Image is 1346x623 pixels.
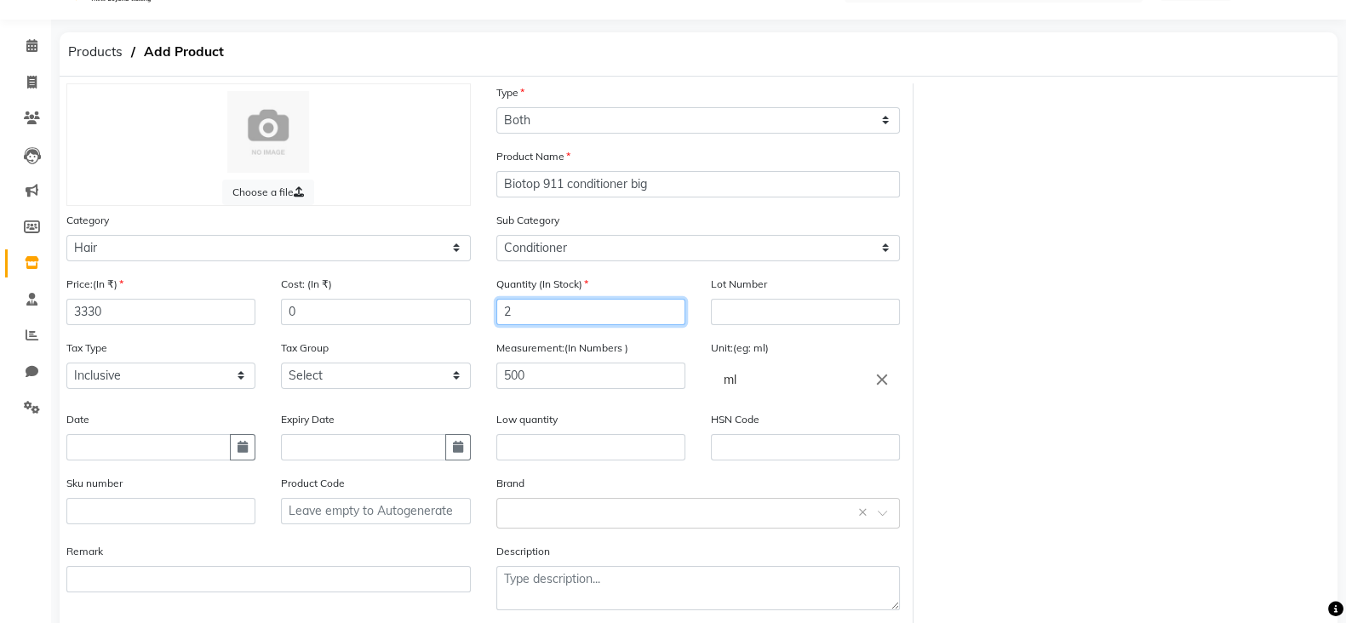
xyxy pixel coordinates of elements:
label: Cost: (In ₹) [281,277,332,292]
label: Sku number [66,476,123,491]
label: Description [496,544,550,559]
label: Tax Type [66,340,107,356]
label: Category [66,213,109,228]
img: Cinque Terre [227,91,309,173]
input: Leave empty to Autogenerate [281,498,470,524]
span: Clear all [858,504,873,522]
span: Add Product [135,37,232,67]
label: Product Name [496,149,570,164]
label: Choose a file [222,180,314,205]
label: Tax Group [281,340,329,356]
label: Price:(In ₹) [66,277,123,292]
label: Low quantity [496,412,558,427]
label: Remark [66,544,103,559]
label: Unit:(eg: ml) [711,340,769,356]
label: Expiry Date [281,412,335,427]
label: HSN Code [711,412,759,427]
label: Sub Category [496,213,559,228]
label: Date [66,412,89,427]
label: Quantity (In Stock) [496,277,588,292]
label: Type [496,85,524,100]
i: Close [873,370,891,389]
label: Brand [496,476,524,491]
label: Lot Number [711,277,767,292]
label: Measurement:(In Numbers ) [496,340,628,356]
label: Product Code [281,476,345,491]
span: Products [60,37,131,67]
